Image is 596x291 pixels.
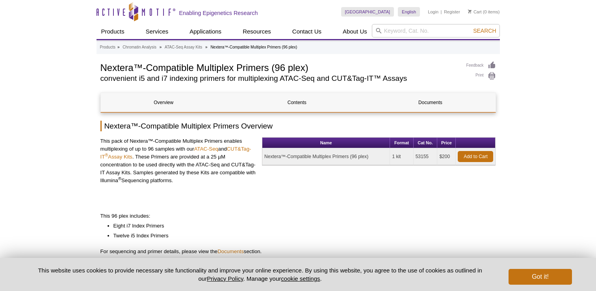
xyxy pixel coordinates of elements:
li: » [205,45,208,49]
a: Login [428,9,438,15]
h1: Nextera™-Compatible Multiplex Primers (96 plex) [100,61,459,73]
a: Contents [234,93,360,112]
button: Got it! [509,269,572,285]
a: Register [444,9,460,15]
a: Products [100,44,115,51]
a: [GEOGRAPHIC_DATA] [341,7,394,17]
a: ATAC-Seq [194,146,218,152]
a: Add to Cart [458,151,493,162]
button: Search [471,27,498,34]
sup: ® [118,176,121,181]
th: Name [262,138,390,148]
th: Format [390,138,413,148]
p: This website uses cookies to provide necessary site functionality and improve your online experie... [24,266,496,283]
p: For sequencing and primer details, please view the section. [100,248,496,256]
td: Nextera™-Compatible Multiplex Primers (96 plex) [262,148,390,165]
a: Documents [217,248,244,254]
h2: convenient i5 and i7 indexing primers for multiplexing ATAC-Seq and CUT&Tag-IT™ Assays [100,75,459,82]
a: Documents [368,93,493,112]
img: Your Cart [468,9,472,13]
li: Nextera™-Compatible Multiplex Primers (96 plex) [210,45,297,49]
td: $200 [437,148,456,165]
input: Keyword, Cat. No. [372,24,500,37]
sup: ® [105,153,108,157]
li: | [441,7,442,17]
td: 53155 [414,148,438,165]
a: Overview [101,93,227,112]
p: This 96 plex includes: [100,212,496,220]
th: Price [437,138,456,148]
li: Eight i7 Index Primers [113,222,488,230]
a: Resources [238,24,276,39]
a: Services [141,24,173,39]
a: ATAC-Seq Assay Kits [165,44,202,51]
a: Products [97,24,129,39]
li: » [117,45,120,49]
a: Contact Us [288,24,326,39]
p: This pack of Nextera™-Compatible Multiplex Primers enables multiplexing of up to 96 samples with ... [100,137,256,185]
h2: Enabling Epigenetics Research [179,9,258,17]
a: Applications [185,24,226,39]
a: About Us [338,24,372,39]
span: Search [473,28,496,34]
a: English [398,7,420,17]
a: Print [466,72,496,80]
td: 1 kit [390,148,413,165]
h2: Nextera™-Compatible Multiplex Primers Overview [100,121,496,131]
button: cookie settings [281,275,320,282]
a: Feedback [466,61,496,70]
li: » [160,45,162,49]
li: (0 items) [468,7,500,17]
a: Chromatin Analysis [123,44,156,51]
a: Cart [468,9,482,15]
th: Cat No. [414,138,438,148]
a: Privacy Policy [207,275,243,282]
li: Twelve i5 Index Primers [113,232,488,240]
